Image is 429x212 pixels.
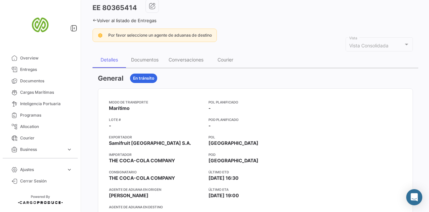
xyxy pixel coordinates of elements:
[109,117,203,122] app-card-info-title: Lote #
[5,64,75,75] a: Entregas
[5,121,75,132] a: Allocation
[109,122,111,129] span: -
[93,18,157,23] a: Volver al listado de Entregas
[66,146,72,153] span: expand_more
[109,157,175,164] span: THE COCA-COLA COMPANY
[109,140,191,146] span: Samifruit [GEOGRAPHIC_DATA] S.A.
[20,124,72,130] span: Allocation
[208,134,303,140] app-card-info-title: POL
[109,105,130,112] span: Marítimo
[20,55,72,61] span: Overview
[109,175,175,181] span: THE COCA-COLA COMPANY
[208,99,303,105] app-card-info-title: POL Planificado
[208,117,303,122] app-card-info-title: POD Planificado
[218,57,233,62] div: Courier
[133,75,154,81] span: En tránsito
[208,175,239,181] span: [DATE] 16:30
[208,140,258,146] span: [GEOGRAPHIC_DATA]
[208,169,303,175] app-card-info-title: Último ETD
[20,146,64,153] span: Business
[5,87,75,98] a: Cargas Marítimas
[208,122,211,129] span: -
[208,192,239,199] span: [DATE] 19:00
[349,43,388,48] mat-select-trigger: Vista Consolidada
[208,152,303,157] app-card-info-title: POD
[20,101,72,107] span: Inteligencia Portuaria
[5,75,75,87] a: Documentos
[20,167,64,173] span: Ajustes
[109,99,203,105] app-card-info-title: Modo de Transporte
[20,67,72,73] span: Entregas
[109,187,203,192] app-card-info-title: Agente de Aduana en Origen
[208,157,258,164] span: [GEOGRAPHIC_DATA]
[23,8,57,42] img: san-miguel-logo.png
[20,135,72,141] span: Courier
[109,134,203,140] app-card-info-title: Exportador
[406,189,422,205] div: Abrir Intercom Messenger
[20,89,72,95] span: Cargas Marítimas
[169,57,203,62] div: Conversaciones
[208,105,211,112] span: -
[109,169,203,175] app-card-info-title: Consignatario
[20,112,72,118] span: Programas
[20,178,72,184] span: Cerrar Sesión
[109,204,203,210] app-card-info-title: Agente de Aduana en Destino
[131,57,159,62] div: Documentos
[93,3,137,12] h3: EE 80365414
[208,187,303,192] app-card-info-title: Último ETA
[101,57,118,62] div: Detalles
[66,167,72,173] span: expand_more
[5,98,75,110] a: Inteligencia Portuaria
[5,110,75,121] a: Programas
[98,74,123,83] h3: General
[20,78,72,84] span: Documentos
[5,132,75,144] a: Courier
[109,192,148,199] span: [PERSON_NAME]
[108,33,212,38] span: Por favor seleccione un agente de aduanas de destino
[109,152,203,157] app-card-info-title: Importador
[5,52,75,64] a: Overview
